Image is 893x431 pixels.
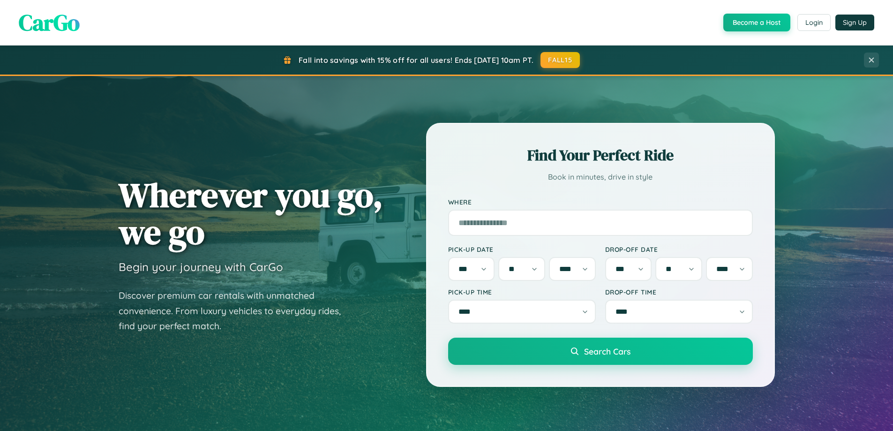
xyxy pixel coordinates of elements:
span: Search Cars [584,346,630,356]
span: Fall into savings with 15% off for all users! Ends [DATE] 10am PT. [299,55,533,65]
p: Discover premium car rentals with unmatched convenience. From luxury vehicles to everyday rides, ... [119,288,353,334]
h1: Wherever you go, we go [119,176,383,250]
label: Drop-off Date [605,245,753,253]
button: FALL15 [540,52,580,68]
h2: Find Your Perfect Ride [448,145,753,166]
h3: Begin your journey with CarGo [119,260,283,274]
label: Pick-up Time [448,288,596,296]
button: Become a Host [723,14,790,31]
button: Sign Up [835,15,874,30]
span: CarGo [19,7,80,38]
label: Pick-up Date [448,245,596,253]
button: Search Cars [448,338,753,365]
button: Login [797,14,831,31]
label: Drop-off Time [605,288,753,296]
label: Where [448,198,753,206]
p: Book in minutes, drive in style [448,170,753,184]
